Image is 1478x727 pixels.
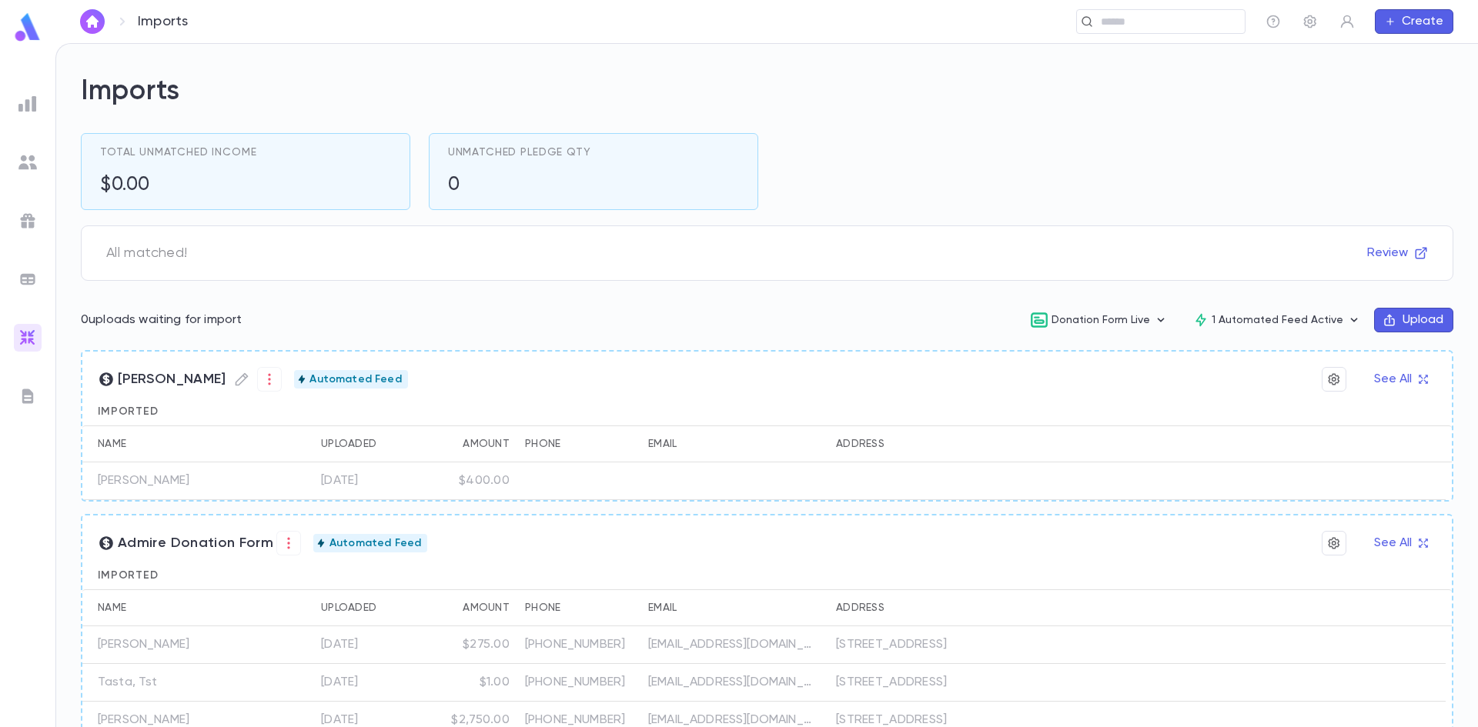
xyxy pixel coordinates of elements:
[480,675,510,690] div: $1.00
[448,174,591,197] h5: 0
[323,537,427,549] span: Automated Feed
[98,473,189,489] p: [PERSON_NAME]
[81,312,242,328] p: 0 uploads waiting for import
[1181,305,1374,335] button: 1 Automated Feed Active
[98,570,159,581] span: Imported
[138,13,188,30] p: Imports
[648,675,818,690] p: [EMAIL_ADDRESS][DOMAIN_NAME]
[100,174,256,197] h5: $0.00
[429,425,517,462] div: Amount
[463,637,510,652] div: $275.00
[100,146,256,158] span: Total Unmatched Income
[648,589,677,626] div: Email
[1375,9,1453,34] button: Create
[648,425,677,462] div: Email
[517,425,640,462] div: Phone
[98,406,159,417] span: Imported
[517,589,640,626] div: Phone
[828,589,1098,626] div: Address
[12,12,43,42] img: logo
[1365,367,1436,392] button: See All
[18,95,37,113] img: reports_grey.c525e4749d1bce6a11f5fe2a8de1b229.svg
[98,425,126,462] div: Name
[463,589,510,626] div: Amount
[18,270,37,288] img: batches_grey.339ca447c9d9533ef1741baa751efc33.svg
[321,425,376,462] div: Uploaded
[18,387,37,405] img: letters_grey.7941b92b52307dd3b8a917253454ce1c.svg
[1365,531,1436,555] button: See All
[648,637,818,652] p: [EMAIL_ADDRESS][DOMAIN_NAME]
[640,425,828,462] div: Email
[321,589,376,626] div: Uploaded
[83,15,102,28] img: home_white.a664292cf8c1dea59945f0da9f25487c.svg
[321,473,359,489] div: 8/18/2025
[525,637,633,652] p: [PHONE_NUMBER]
[1358,241,1437,265] button: Review
[98,675,158,690] p: Tasta, Tst
[82,589,275,626] div: Name
[98,531,301,555] span: Admire Donation Form
[448,146,591,158] span: Unmatched Pledge Qty
[1018,305,1181,335] button: Donation Form Live
[836,675,947,690] div: [STREET_ADDRESS]
[321,675,359,690] div: 8/13/2025
[828,425,1098,462] div: Address
[18,328,37,347] img: imports_gradient.a72c8319815fb0872a7f9c3309a0627a.svg
[640,589,828,626] div: Email
[463,425,510,462] div: Amount
[98,637,189,652] p: [PERSON_NAME]
[313,589,429,626] div: Uploaded
[18,153,37,172] img: students_grey.60c7aba0da46da39d6d829b817ac14fc.svg
[321,637,359,652] div: 8/17/2025
[98,367,282,392] span: [PERSON_NAME]
[82,425,275,462] div: Name
[18,212,37,230] img: campaigns_grey.99e729a5f7ee94e3726e6486bddda8f1.svg
[525,589,560,626] div: Phone
[836,589,884,626] div: Address
[303,373,407,385] span: Automated Feed
[313,425,429,462] div: Uploaded
[525,425,560,462] div: Phone
[836,425,884,462] div: Address
[459,473,510,489] div: $400.00
[97,235,196,271] span: All matched!
[525,675,633,690] p: [PHONE_NUMBER]
[81,75,1453,108] h2: Imports
[836,637,947,652] div: [STREET_ADDRESS]
[1374,308,1453,332] button: Upload
[98,589,126,626] div: Name
[429,589,517,626] div: Amount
